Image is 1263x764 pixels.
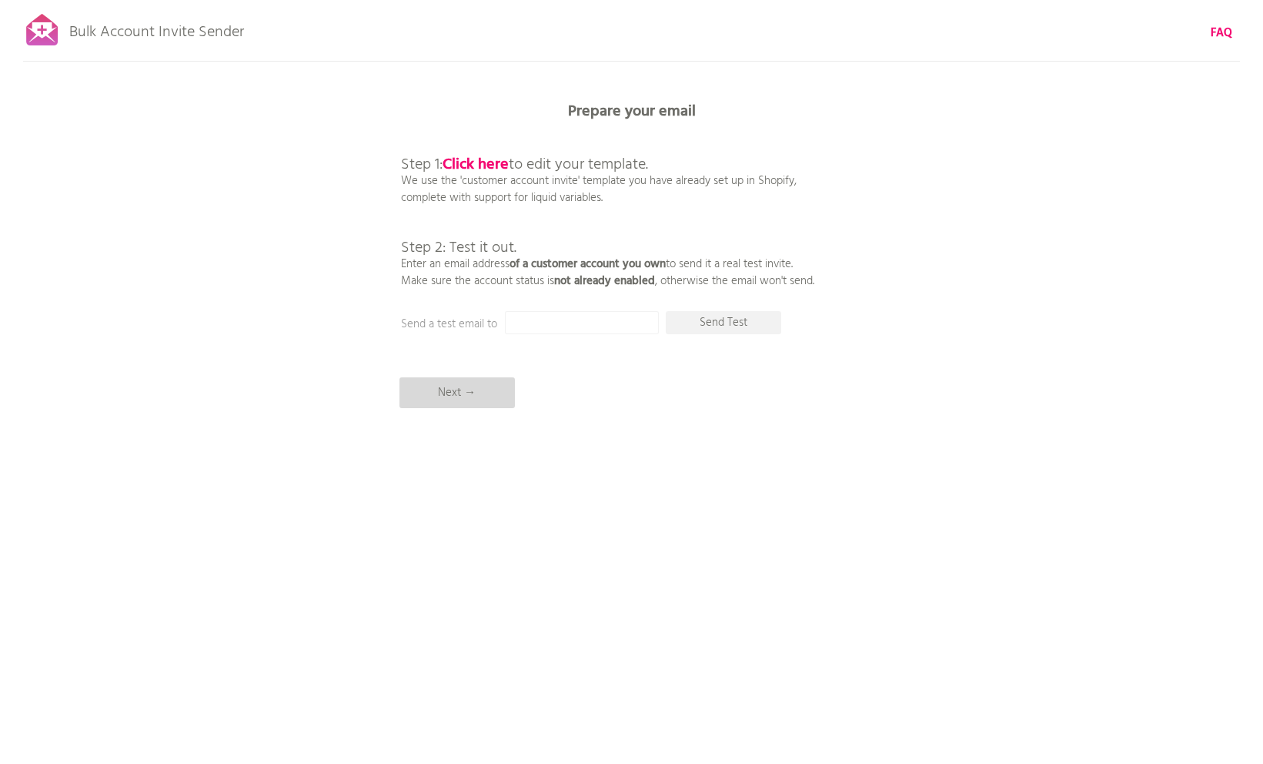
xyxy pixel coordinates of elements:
a: FAQ [1211,25,1232,42]
b: of a customer account you own [510,255,666,273]
b: not already enabled [554,272,655,290]
p: Next → [399,377,515,408]
b: FAQ [1211,24,1232,42]
p: Send Test [666,311,781,334]
a: Click here [443,152,509,177]
p: Bulk Account Invite Sender [69,9,244,48]
span: Step 1: to edit your template. [401,152,648,177]
p: Send a test email to [401,316,709,333]
span: Step 2: Test it out. [401,236,516,260]
p: We use the 'customer account invite' template you have already set up in Shopify, complete with s... [401,123,814,290]
b: Prepare your email [568,99,696,124]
